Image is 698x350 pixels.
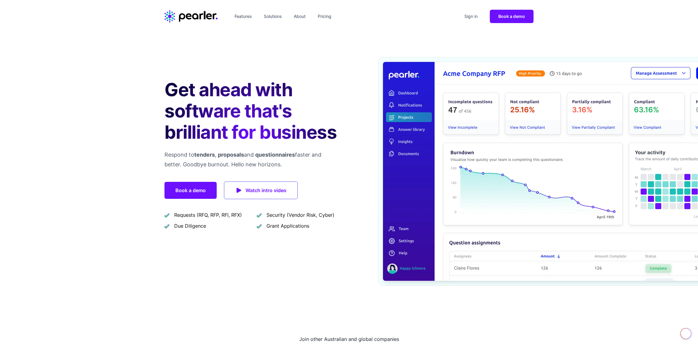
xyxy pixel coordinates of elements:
span: Grant Applications [266,222,309,229]
img: checkmark [164,212,169,218]
a: Home [164,10,218,22]
h1: Get ahead with software that's brilliant for business [164,79,339,143]
a: Book a demo [164,182,217,199]
span: tenders [194,151,215,158]
a: Solutions [261,12,284,21]
a: Book a demo [490,10,534,23]
img: checkmark [164,223,169,229]
h2: Join other Australian and global companies [164,334,534,344]
span: Due Diligence [174,222,206,229]
a: Watch intro video [224,182,298,199]
span: questionnaires [255,151,295,158]
span: proposals [218,151,244,158]
span: Security (Vendor Risk, Cyber) [266,211,334,219]
p: Respond to , and faster and better. Goodbye burnout. Hello new horizons. [164,150,339,169]
a: About [291,12,308,21]
span: Watch intro video [246,186,286,195]
span: Requests (RFQ, RFP, RFI, RFX) [174,211,242,219]
img: checkmark [257,223,262,229]
img: checkmark [257,212,262,218]
span: Book a demo [498,14,525,19]
a: Features [232,12,254,21]
a: Pricing [315,12,334,21]
a: Sign in [462,12,480,21]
